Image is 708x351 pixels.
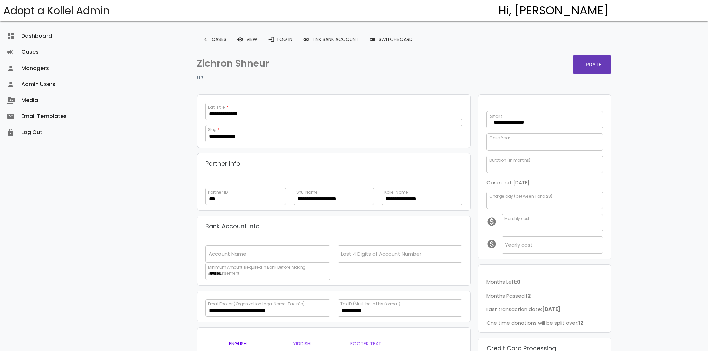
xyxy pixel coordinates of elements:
a: toggle_offSwitchboard [364,33,418,45]
p: Months Left: [486,278,603,286]
i: lock [7,124,15,140]
p: Case end: [DATE] [486,178,603,187]
i: login [268,33,275,45]
i: email [7,108,15,124]
b: 12 [526,292,531,299]
p: One time donations will be split over: [486,319,603,327]
p: Bank Account Info [205,221,260,232]
b: 0 [517,278,520,285]
strong: URL: [197,74,206,82]
button: Update [573,55,611,74]
a: keyboard_arrow_leftCases [197,33,232,45]
p: Last transaction date: [486,305,603,314]
p: Months Passed: [486,291,603,300]
a: loginLog In [263,33,298,45]
i: person [7,60,15,76]
i: monetization_on [486,239,502,249]
i: monetization_on [486,217,502,227]
p: Zichron Shneur [197,55,401,72]
a: Link Bank Account [298,33,364,45]
i: person [7,76,15,92]
i: keyboard_arrow_left [202,33,209,45]
i: perm_media [7,92,15,108]
b: 12 [578,319,583,326]
i: remove_red_eye [237,33,244,45]
span: link [303,33,310,45]
b: [DATE] [542,306,560,313]
i: dashboard [7,28,15,44]
span: toggle_off [369,33,376,45]
a: remove_red_eyeView [232,33,263,45]
h4: Hi, [PERSON_NAME] [498,4,608,17]
i: campaign [7,44,15,60]
p: Partner Info [205,159,240,169]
